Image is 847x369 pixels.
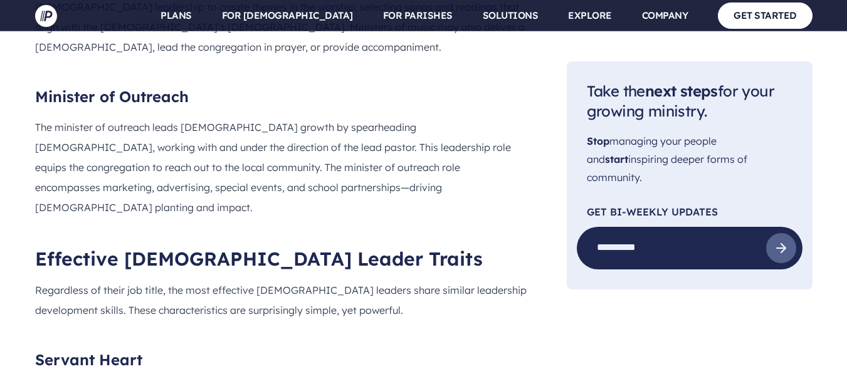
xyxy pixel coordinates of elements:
[587,81,774,121] span: Take the for your growing ministry.
[605,153,628,165] span: start
[587,135,609,148] span: Stop
[587,133,792,187] p: managing your people and inspiring deeper forms of community.
[35,247,527,270] h2: Effective [DEMOGRAPHIC_DATA] Leader Traits
[718,3,813,28] a: GET STARTED
[35,87,527,107] h3: Minister of Outreach
[35,117,527,217] p: The minister of outreach leads [DEMOGRAPHIC_DATA] growth by spearheading [DEMOGRAPHIC_DATA], work...
[587,207,792,217] p: Get Bi-Weekly Updates
[645,81,718,100] span: next steps
[35,280,527,320] p: Regardless of their job title, the most effective [DEMOGRAPHIC_DATA] leaders share similar leader...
